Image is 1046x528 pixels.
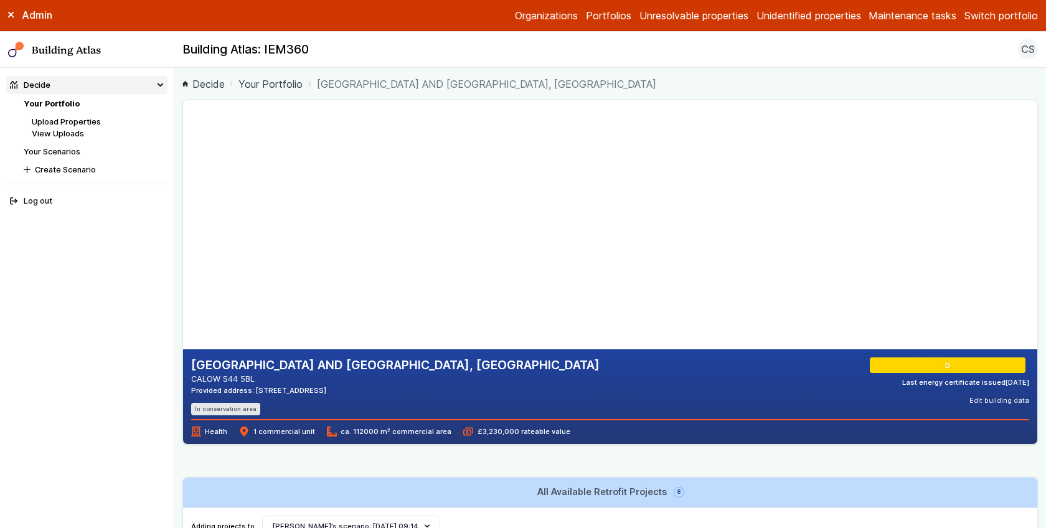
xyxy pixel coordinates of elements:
[6,192,168,210] button: Log out
[20,161,167,179] button: Create Scenario
[947,361,952,370] span: D
[586,8,631,23] a: Portfolios
[32,117,101,126] a: Upload Properties
[191,385,600,395] div: Provided address: [STREET_ADDRESS]
[8,42,24,58] img: main-0bbd2752.svg
[869,8,956,23] a: Maintenance tasks
[183,478,1037,507] a: All Available Retrofit Projects8
[239,427,314,436] span: 1 commercial unit
[32,129,84,138] a: View Uploads
[24,99,80,108] a: Your Portfolio
[6,76,168,94] summary: Decide
[515,8,578,23] a: Organizations
[182,77,225,92] a: Decide
[191,427,227,436] span: Health
[756,8,861,23] a: Unidentified properties
[327,427,451,436] span: ca. 112000 m² commercial area
[463,427,570,436] span: £3,230,000 rateable value
[537,485,683,499] h3: All Available Retrofit Projects
[1018,39,1038,59] button: CS
[191,373,600,385] address: CALOW S44 5BL
[24,147,80,156] a: Your Scenarios
[182,42,309,58] h2: Building Atlas: IEM360
[1021,42,1035,57] span: CS
[1006,378,1029,387] time: [DATE]
[317,77,656,92] span: [GEOGRAPHIC_DATA] AND [GEOGRAPHIC_DATA], [GEOGRAPHIC_DATA]
[969,395,1029,405] button: Edit building data
[191,403,261,415] li: In conservation area
[964,8,1038,23] button: Switch portfolio
[191,357,600,374] h2: [GEOGRAPHIC_DATA] AND [GEOGRAPHIC_DATA], [GEOGRAPHIC_DATA]
[675,488,683,496] span: 8
[238,77,303,92] a: Your Portfolio
[10,79,50,91] div: Decide
[902,377,1029,387] div: Last energy certificate issued
[639,8,748,23] a: Unresolvable properties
